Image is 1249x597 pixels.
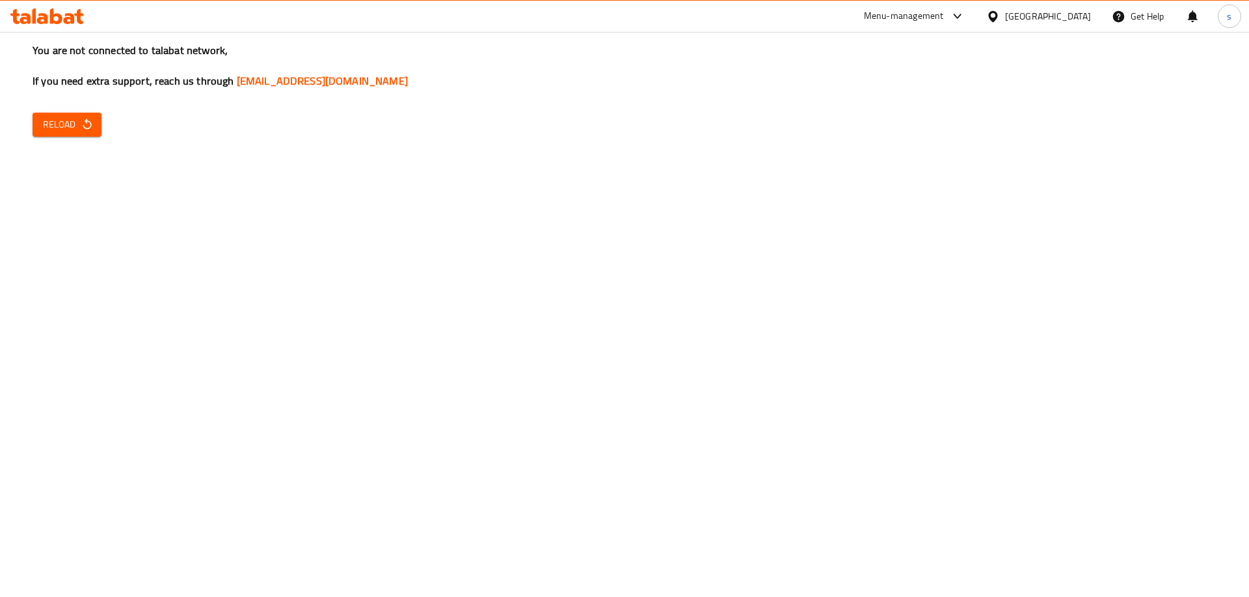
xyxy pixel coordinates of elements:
div: [GEOGRAPHIC_DATA] [1005,9,1091,23]
span: s [1227,9,1231,23]
button: Reload [33,113,101,137]
span: Reload [43,117,91,133]
a: [EMAIL_ADDRESS][DOMAIN_NAME] [237,71,408,90]
div: Menu-management [864,8,944,24]
h3: You are not connected to talabat network, If you need extra support, reach us through [33,43,1216,89]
